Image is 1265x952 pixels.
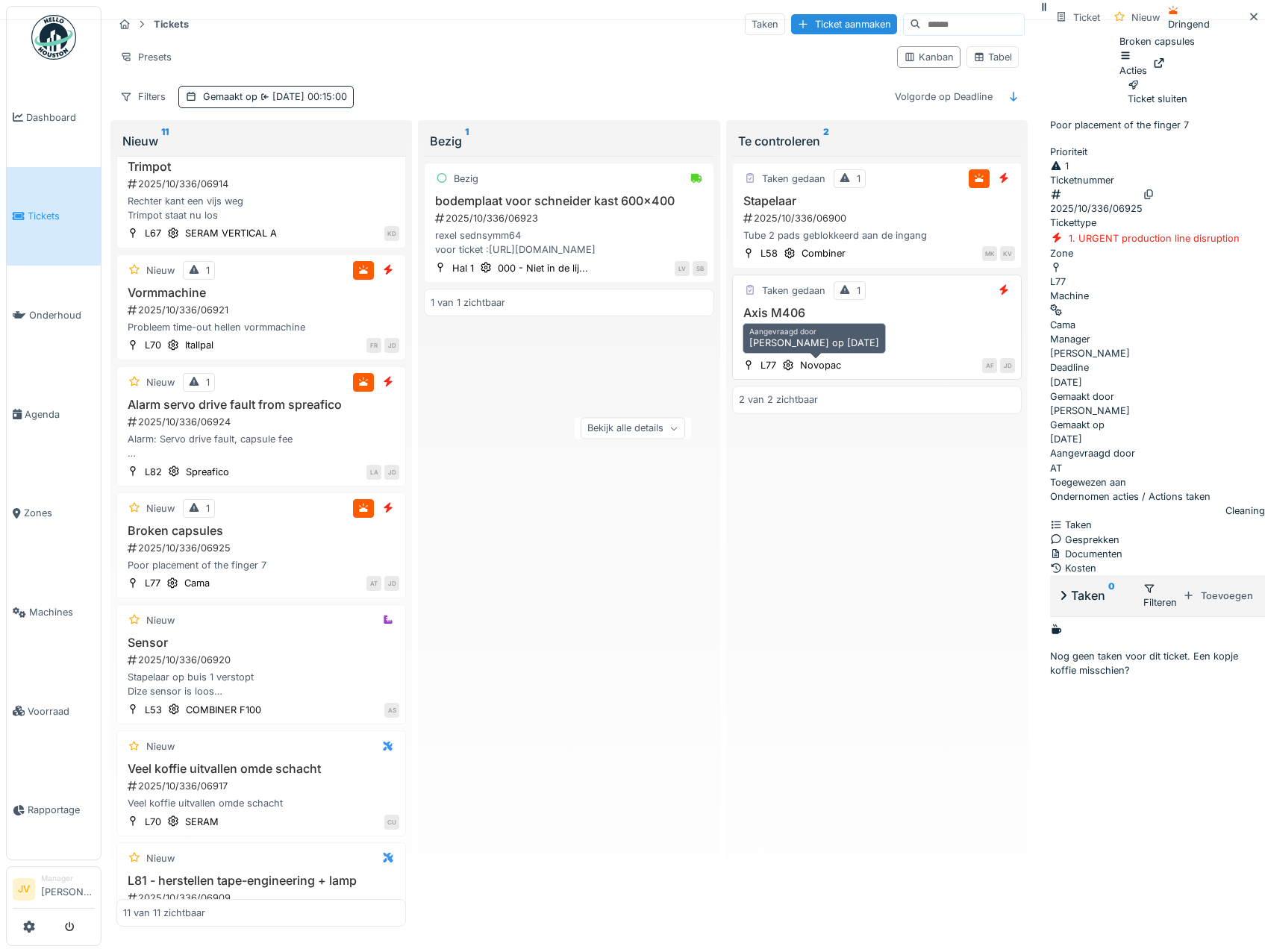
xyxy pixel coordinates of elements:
div: 1 [1050,159,1265,173]
div: Alarm: Servo drive fault, capsule fee The problem started at 13:20 [123,432,399,460]
div: Ticket [1073,10,1100,25]
div: Dringend [1168,17,1210,31]
div: Gemaakt op [1050,418,1265,432]
div: Combiner [802,246,846,260]
div: Nieuw [146,501,175,516]
sup: 2 [823,132,829,150]
div: Ticketnummer [1050,173,1265,187]
div: Tickettype [1050,216,1265,230]
div: FR [366,338,381,353]
div: AS [384,703,399,718]
div: KD [384,226,399,241]
div: slots fault/ axis m406 [739,340,1015,354]
div: Nog geen taken voor dit ticket. Een kopje koffie misschien? [1050,623,1265,678]
div: 2025/10/336/06924 [126,415,399,429]
div: [DATE] [1050,432,1082,446]
div: Tabel [973,50,1012,64]
span: [DATE] 00:15:00 [257,91,347,102]
sup: 1 [465,132,469,150]
li: [PERSON_NAME] [41,873,95,905]
div: Ondernomen acties / Actions taken [1050,489,1265,504]
div: Presets [113,46,178,68]
div: Machine [1050,289,1265,303]
a: Machines [7,563,101,662]
h3: L81 - herstellen tape-engineering + lamp [123,874,399,888]
div: L82 [145,465,162,479]
div: Tube 2 pads geblokkeerd aan de ingang [739,228,1015,242]
h3: Sensor [123,636,399,650]
div: Taken gedaan [762,172,825,186]
div: Hal 1 [452,261,474,275]
div: Volgorde op Deadline [888,86,999,107]
div: Ticket aanmaken [791,14,897,34]
div: Ticket sluiten [1128,78,1187,106]
div: L70 [145,815,161,829]
div: CU [384,815,399,830]
div: 2 van 2 zichtbaar [739,392,818,407]
a: Onderhoud [7,266,101,365]
div: LV [675,261,690,276]
div: AF [982,358,997,373]
div: Filters [113,86,172,107]
div: 2025/10/336/06914 [126,177,399,191]
div: Spreafico [186,465,229,479]
div: Te controleren [738,132,1016,150]
div: Bekijk alle details [581,418,685,439]
div: [PERSON_NAME] [1050,332,1265,360]
div: AT [1050,461,1062,475]
a: JV Manager[PERSON_NAME] [13,873,95,909]
div: Poor placement of the finger 7 [123,558,399,572]
h3: bodemplaat voor schneider kast 600x400 [431,194,707,208]
div: Documenten [1050,547,1265,561]
div: Nieuw [146,739,175,754]
div: 2025/10/336/06923 [434,211,707,225]
div: Veel koffie uitvallen omde schacht [123,796,399,810]
h6: Aangevraagd door [749,327,879,336]
div: Itallpal [185,338,213,352]
sup: 0 [1108,586,1115,604]
h3: Broken capsules [123,524,399,538]
div: Deadline [1050,360,1265,375]
a: Rapportage [7,761,101,860]
div: Kosten [1050,561,1265,575]
div: Nieuw [146,263,175,278]
div: Gemaakt op [203,90,347,104]
span: Onderhoud [29,308,95,322]
sup: 11 [161,132,169,150]
div: L77 [760,358,776,372]
div: Cama [184,576,210,590]
div: L77 [145,576,160,590]
div: Manager [41,873,95,884]
div: Gesprekken [1050,533,1265,547]
a: Tickets [7,167,101,266]
div: Nieuw [122,132,400,150]
div: Taken [1050,518,1265,532]
div: Taken gedaan [762,284,825,298]
span: Agenda [25,407,95,422]
strong: Tickets [148,17,195,31]
div: Taken [1056,586,1143,604]
div: Nieuw [146,851,175,865]
h3: Trimpot [123,160,399,174]
h3: Axis M406 [739,306,1015,320]
span: Dashboard [26,110,95,125]
div: Filteren [1143,581,1177,610]
div: Gemaakt door [1050,389,1265,404]
div: Bezig [454,172,478,186]
div: 2025/10/336/06925 [126,541,399,555]
a: Dashboard [7,68,101,167]
div: Nieuw [1131,10,1160,25]
div: COMBINER F100 [186,703,261,717]
div: SB [693,261,708,276]
div: Prioriteit [1050,145,1265,159]
h3: Veel koffie uitvallen omde schacht [123,762,399,776]
div: SERAM [185,815,219,829]
div: JD [384,465,399,480]
div: Novopac [800,358,841,372]
div: AT [366,576,381,591]
div: 1 [857,172,860,186]
img: Badge_color-CXgf-gQk.svg [31,15,76,60]
div: Stapelaar op buis 1 verstopt Dize sensor is loos Altijd krijgen alarm [123,670,399,698]
li: JV [13,878,35,901]
div: 2025/10/336/06900 [742,211,1015,225]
